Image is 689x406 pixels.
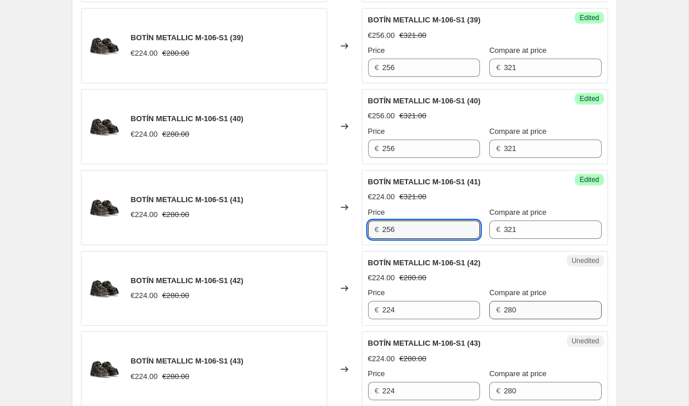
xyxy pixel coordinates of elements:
[87,29,122,63] img: ankle-boot-black-tower-with-lace_80x.png
[368,16,481,24] span: BOTÍN METALLIC M-106-S1 (39)
[131,114,243,123] span: BOTÍN METALLIC M-106-S1 (40)
[375,306,379,314] span: €
[162,290,189,301] strike: €280.00
[579,13,599,22] span: Edited
[162,371,189,382] strike: €280.00
[375,386,379,395] span: €
[368,353,395,365] div: €224.00
[368,127,385,136] span: Price
[496,144,500,153] span: €
[131,195,243,204] span: BOTÍN METALLIC M-106-S1 (41)
[571,337,599,346] span: Unedited
[162,48,189,59] strike: €280.00
[496,225,500,234] span: €
[87,109,122,144] img: ankle-boot-black-tower-with-lace_80x.png
[131,371,158,382] div: €224.00
[87,190,122,225] img: ankle-boot-black-tower-with-lace_80x.png
[400,30,427,41] strike: €321.00
[375,225,379,234] span: €
[162,209,189,221] strike: €280.00
[131,48,158,59] div: €224.00
[489,208,547,216] span: Compare at price
[400,110,427,122] strike: €321.00
[489,288,547,297] span: Compare at price
[571,256,599,265] span: Unedited
[368,30,395,41] div: €256.00
[368,46,385,55] span: Price
[87,271,122,306] img: ankle-boot-black-tower-with-lace_80x.png
[368,177,481,186] span: BOTÍN METALLIC M-106-S1 (41)
[368,272,395,284] div: €224.00
[368,110,395,122] div: €256.00
[496,63,500,72] span: €
[579,94,599,103] span: Edited
[368,208,385,216] span: Price
[496,306,500,314] span: €
[368,96,481,105] span: BOTÍN METALLIC M-106-S1 (40)
[131,209,158,221] div: €224.00
[131,290,158,301] div: €224.00
[368,288,385,297] span: Price
[131,357,243,365] span: BOTÍN METALLIC M-106-S1 (43)
[368,191,395,203] div: €224.00
[400,353,427,365] strike: €280.00
[131,129,158,140] div: €224.00
[489,46,547,55] span: Compare at price
[368,258,481,267] span: BOTÍN METALLIC M-106-S1 (42)
[496,386,500,395] span: €
[87,352,122,386] img: ankle-boot-black-tower-with-lace_80x.png
[375,144,379,153] span: €
[131,33,243,42] span: BOTÍN METALLIC M-106-S1 (39)
[375,63,379,72] span: €
[489,369,547,378] span: Compare at price
[368,339,481,347] span: BOTÍN METALLIC M-106-S1 (43)
[368,369,385,378] span: Price
[489,127,547,136] span: Compare at price
[400,191,427,203] strike: €321.00
[579,175,599,184] span: Edited
[162,129,189,140] strike: €280.00
[400,272,427,284] strike: €280.00
[131,276,243,285] span: BOTÍN METALLIC M-106-S1 (42)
